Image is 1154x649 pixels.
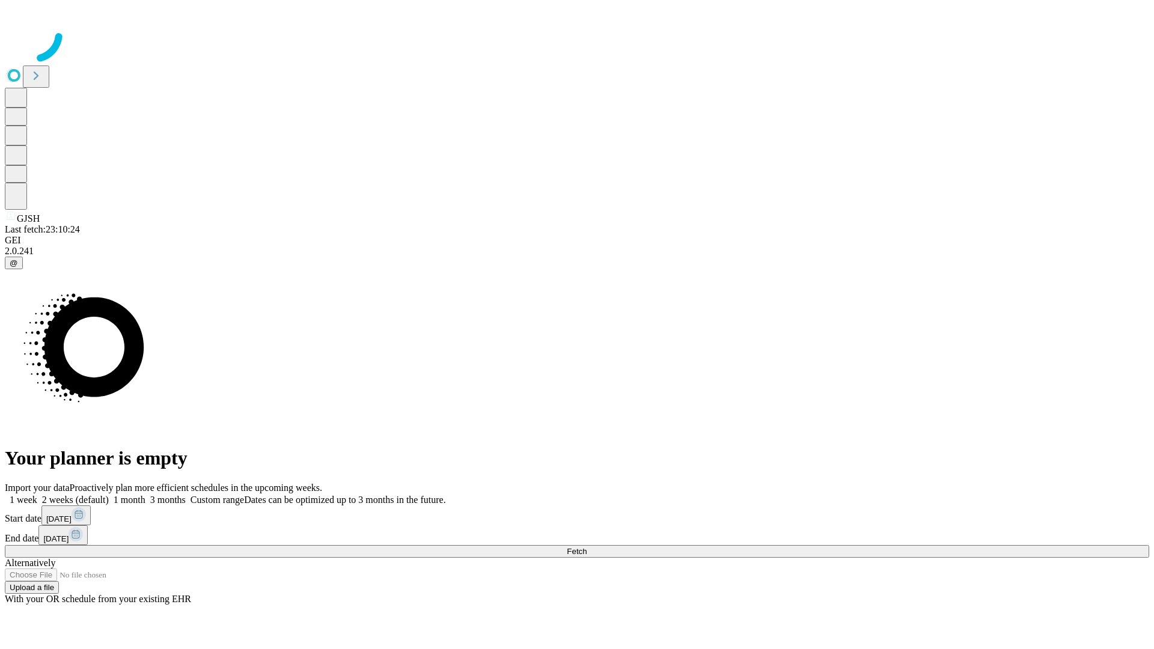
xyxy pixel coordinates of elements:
[43,534,69,543] span: [DATE]
[10,495,37,505] span: 1 week
[17,213,40,224] span: GJSH
[5,545,1149,558] button: Fetch
[5,257,23,269] button: @
[5,447,1149,469] h1: Your planner is empty
[10,258,18,267] span: @
[41,505,91,525] button: [DATE]
[5,558,55,568] span: Alternatively
[244,495,445,505] span: Dates can be optimized up to 3 months in the future.
[567,547,587,556] span: Fetch
[5,246,1149,257] div: 2.0.241
[46,514,72,523] span: [DATE]
[5,505,1149,525] div: Start date
[114,495,145,505] span: 1 month
[42,495,109,505] span: 2 weeks (default)
[150,495,186,505] span: 3 months
[70,483,322,493] span: Proactively plan more efficient schedules in the upcoming weeks.
[5,581,59,594] button: Upload a file
[38,525,88,545] button: [DATE]
[5,235,1149,246] div: GEI
[5,594,191,604] span: With your OR schedule from your existing EHR
[5,525,1149,545] div: End date
[5,224,80,234] span: Last fetch: 23:10:24
[5,483,70,493] span: Import your data
[191,495,244,505] span: Custom range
